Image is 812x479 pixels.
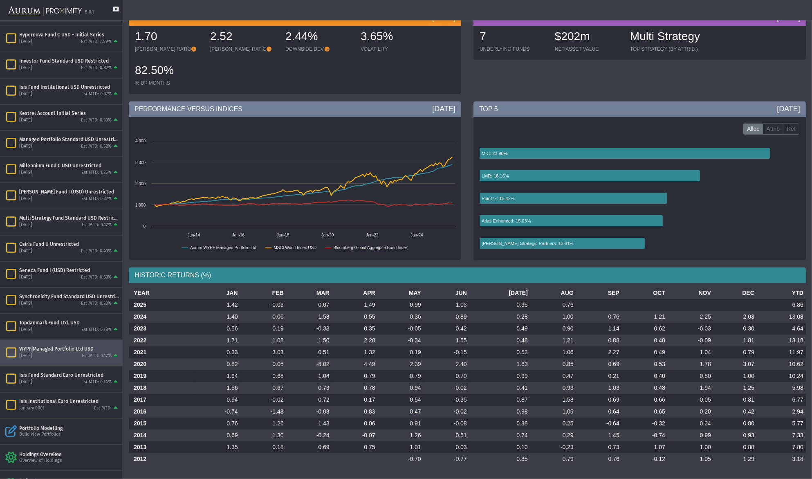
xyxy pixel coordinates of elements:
text: 4 000 [135,139,146,143]
td: 0.76 [576,311,622,323]
td: 11.97 [757,346,806,358]
td: -0.33 [286,323,332,335]
td: 0.29 [530,430,576,441]
td: -0.03 [668,323,713,335]
div: Est MTD: 0.14% [81,380,112,386]
div: [DATE] [19,118,32,124]
th: SEP [576,287,622,299]
td: 0.79 [530,453,576,465]
div: UNDERLYING FUNDS [480,46,547,52]
td: -0.35 [424,394,469,406]
div: Managed Portfolio Standard USD Unrestricted [19,137,119,143]
td: 10.24 [757,370,806,382]
th: MAY [378,287,424,299]
div: NET ASSET VALUE [555,46,622,52]
td: 0.30 [713,323,757,335]
td: 1.32 [332,346,378,358]
td: -0.05 [378,323,424,335]
th: 2023 [129,323,194,335]
th: 2015 [129,418,194,430]
td: -0.12 [622,453,668,465]
td: 0.03 [424,441,469,453]
div: [DATE] [19,196,32,202]
div: 2.52 [210,29,277,46]
td: 0.70 [424,370,469,382]
div: Osiris Fund U Unrestricted [19,241,119,248]
div: Topdanmark Fund Ltd. USD [19,320,119,326]
td: 0.69 [286,441,332,453]
td: 0.47 [530,370,576,382]
td: 4.64 [757,323,806,335]
div: Millennium Fund C USD Unrestricted [19,163,119,169]
label: Ret [783,124,799,135]
td: 13.08 [757,311,806,323]
td: -0.05 [668,394,713,406]
td: -0.15 [424,346,469,358]
td: -0.74 [622,430,668,441]
td: -0.32 [622,418,668,430]
text: 2 000 [135,182,146,186]
td: -1.94 [668,382,713,394]
td: -0.09 [668,335,713,346]
div: 82.50% [135,63,202,80]
div: 2.44% [285,29,352,46]
td: 1.04 [286,370,332,382]
td: 0.75 [332,441,378,453]
td: 0.68 [240,370,286,382]
td: 0.83 [332,406,378,418]
div: [DATE] [19,301,32,307]
text: Jan-16 [232,233,245,237]
td: 2.40 [424,358,469,370]
th: JAN [194,287,240,299]
img: Aurum-Proximity%20white.svg [8,2,82,20]
div: Holdings Overview [19,451,119,458]
td: 0.06 [332,418,378,430]
td: 0.73 [576,441,622,453]
th: AUG [530,287,576,299]
div: Build New Portfolios [19,432,119,438]
td: 10.62 [757,358,806,370]
td: -0.77 [424,453,469,465]
td: 1.04 [668,346,713,358]
td: 0.28 [469,311,530,323]
td: 0.94 [378,382,424,394]
div: Est MTD: 0.30% [81,118,112,124]
div: Est MTD: 0.43% [81,249,112,255]
div: [DATE] [19,327,32,333]
td: 1.00 [530,311,576,323]
div: Est MTD: 0.63% [81,275,112,281]
td: 2.39 [378,358,424,370]
td: -0.34 [378,335,424,346]
div: Isis Fund Standard Euro Unrestricted [19,372,119,379]
td: 0.42 [424,323,469,335]
td: 1.26 [240,418,286,430]
td: 0.41 [469,382,530,394]
td: 7.33 [757,430,806,441]
td: 0.67 [240,382,286,394]
div: Portfolio Modelling [19,425,119,432]
td: -0.02 [424,382,469,394]
th: OCT [622,287,668,299]
td: 0.72 [286,394,332,406]
th: 2012 [129,453,194,465]
text: 1 000 [135,203,146,207]
th: 2020 [129,358,194,370]
td: 0.40 [622,370,668,382]
td: 1.43 [286,418,332,430]
td: 0.62 [622,323,668,335]
div: Investor Fund Standard USD Restricted [19,58,119,65]
td: 3.07 [713,358,757,370]
td: -0.23 [530,441,576,453]
text: Point72: 15.42% [482,196,515,201]
th: JUN [424,287,469,299]
div: Est MTD: 0.52% [81,144,112,150]
text: [PERSON_NAME] Strategic Partners: 13.61% [482,241,574,246]
td: 1.26 [378,430,424,441]
td: 0.19 [378,346,424,358]
td: -0.03 [240,299,286,311]
td: 0.53 [622,358,668,370]
div: [DATE] [777,104,800,114]
td: 0.89 [424,311,469,323]
div: 5.0.1 [85,9,94,16]
div: [DATE] [432,104,455,114]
